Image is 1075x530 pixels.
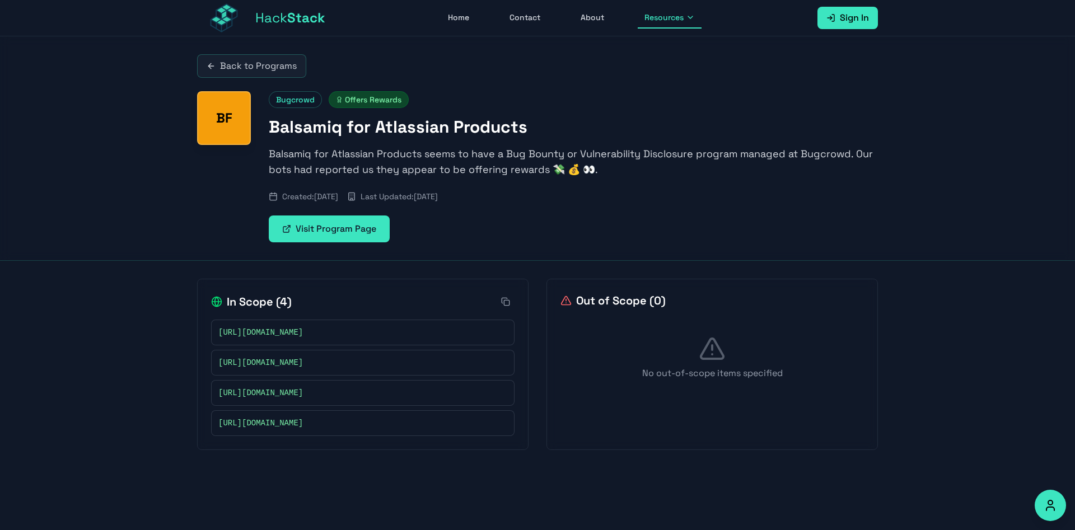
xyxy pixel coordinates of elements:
[269,91,322,108] span: Bugcrowd
[218,357,303,368] span: [URL][DOMAIN_NAME]
[644,12,684,23] span: Resources
[638,7,702,29] button: Resources
[218,418,303,429] span: [URL][DOMAIN_NAME]
[840,11,869,25] span: Sign In
[287,9,325,26] span: Stack
[197,54,306,78] a: Back to Programs
[329,91,409,108] span: Offers Rewards
[441,7,476,29] a: Home
[269,215,390,242] a: Visit Program Page
[218,387,303,398] span: [URL][DOMAIN_NAME]
[269,117,878,137] h1: Balsamiq for Atlassian Products
[218,327,303,338] span: [URL][DOMAIN_NAME]
[574,7,611,29] a: About
[269,146,878,177] p: Balsamiq for Atlassian Products seems to have a Bug Bounty or Vulnerability Disclosure program ma...
[1035,490,1066,521] button: Accessibility Options
[197,91,251,145] div: Balsamiq for Atlassian Products
[560,367,864,380] p: No out-of-scope items specified
[560,293,666,308] h2: Out of Scope ( 0 )
[361,191,438,202] span: Last Updated: [DATE]
[211,294,292,309] h2: In Scope ( 4 )
[503,7,547,29] a: Contact
[497,293,515,311] button: Copy all in-scope items
[817,7,878,29] a: Sign In
[282,191,338,202] span: Created: [DATE]
[255,9,325,27] span: Hack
